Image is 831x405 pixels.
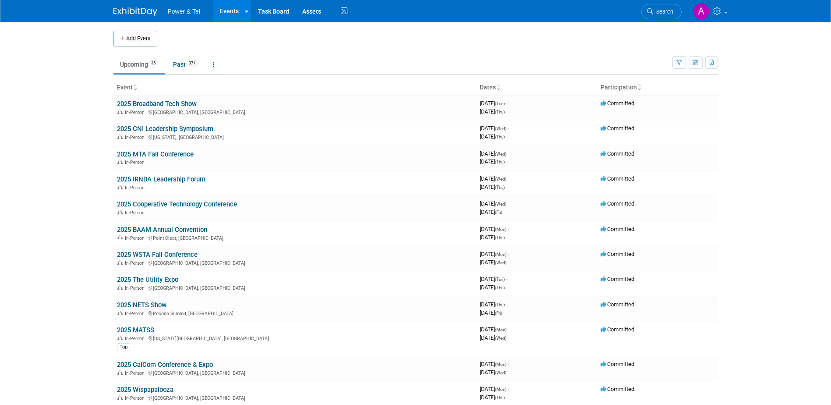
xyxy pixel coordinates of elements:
div: Point Clear, [GEOGRAPHIC_DATA] [117,234,473,241]
span: [DATE] [480,284,505,291]
span: (Mon) [495,327,506,332]
span: - [508,125,509,131]
div: Pocono Summit, [GEOGRAPHIC_DATA] [117,309,473,316]
span: (Wed) [495,177,506,181]
span: (Thu) [495,110,505,114]
span: [DATE] [480,125,509,131]
a: Past371 [166,56,205,73]
span: [DATE] [480,394,505,401]
span: [DATE] [480,226,509,232]
span: [DATE] [480,234,505,241]
a: 2025 The Utility Expo [117,276,178,284]
span: [DATE] [480,100,507,107]
th: Participation [597,80,718,95]
span: [DATE] [480,361,509,367]
img: In-Person Event [117,260,123,265]
span: [DATE] [480,301,507,308]
span: Committed [601,276,634,282]
div: [GEOGRAPHIC_DATA], [GEOGRAPHIC_DATA] [117,394,473,401]
span: (Wed) [495,152,506,156]
a: 2025 BAAM Annual Convention [117,226,207,234]
div: [GEOGRAPHIC_DATA], [GEOGRAPHIC_DATA] [117,259,473,266]
div: [GEOGRAPHIC_DATA], [GEOGRAPHIC_DATA] [117,108,473,115]
span: In-Person [125,135,147,140]
div: Top [117,343,130,351]
span: [DATE] [480,209,502,215]
span: In-Person [125,210,147,216]
span: In-Person [125,260,147,266]
span: 35 [149,60,158,67]
span: In-Person [125,160,147,165]
span: [DATE] [480,309,502,316]
img: In-Person Event [117,285,123,290]
img: ExhibitDay [113,7,157,16]
a: 2025 NETS Show [117,301,166,309]
span: (Thu) [495,160,505,164]
span: [DATE] [480,334,506,341]
a: 2025 MATSS [117,326,154,334]
span: (Thu) [495,302,505,307]
span: (Wed) [495,126,506,131]
span: [DATE] [480,175,509,182]
span: (Tue) [495,277,505,282]
span: Committed [601,326,634,333]
img: In-Person Event [117,135,123,139]
span: Committed [601,301,634,308]
span: In-Person [125,395,147,401]
span: (Mon) [495,227,506,232]
span: [DATE] [480,108,505,115]
span: (Wed) [495,260,506,265]
span: - [506,301,507,308]
a: Upcoming35 [113,56,165,73]
span: In-Person [125,311,147,316]
span: Committed [601,100,634,107]
a: Sort by Event Name [133,84,137,91]
span: - [508,386,509,392]
span: - [508,326,509,333]
span: (Wed) [495,336,506,341]
span: [DATE] [480,259,506,266]
span: Committed [601,125,634,131]
span: [DATE] [480,150,509,157]
img: In-Person Event [117,235,123,240]
span: - [506,100,507,107]
a: Search [641,4,682,19]
span: (Thu) [495,395,505,400]
span: In-Person [125,185,147,191]
a: 2025 Cooperative Technology Conference [117,200,237,208]
span: - [508,361,509,367]
th: Event [113,80,476,95]
img: In-Person Event [117,160,123,164]
a: Sort by Start Date [496,84,500,91]
span: - [508,251,509,257]
button: Add Event [113,31,157,46]
div: [US_STATE], [GEOGRAPHIC_DATA] [117,133,473,140]
span: (Wed) [495,370,506,375]
span: [DATE] [480,276,507,282]
span: (Fri) [495,210,502,215]
span: (Mon) [495,362,506,367]
span: Committed [601,386,634,392]
a: Sort by Participation Type [637,84,641,91]
span: 371 [186,60,198,67]
span: Committed [601,150,634,157]
span: Committed [601,361,634,367]
span: (Thu) [495,135,505,139]
img: In-Person Event [117,311,123,315]
div: [US_STATE][GEOGRAPHIC_DATA], [GEOGRAPHIC_DATA] [117,334,473,341]
span: Power & Tel [168,8,200,15]
a: 2025 CalCom Conference & Expo [117,361,213,369]
div: [GEOGRAPHIC_DATA], [GEOGRAPHIC_DATA] [117,369,473,376]
div: [GEOGRAPHIC_DATA], [GEOGRAPHIC_DATA] [117,284,473,291]
a: 2025 WSTA Fall Conference [117,251,198,259]
span: [DATE] [480,184,505,190]
span: (Tue) [495,101,505,106]
img: In-Person Event [117,336,123,340]
span: - [508,175,509,182]
span: [DATE] [480,369,506,376]
span: In-Person [125,336,147,341]
span: - [508,150,509,157]
span: [DATE] [480,326,509,333]
span: (Mon) [495,387,506,392]
span: - [508,226,509,232]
